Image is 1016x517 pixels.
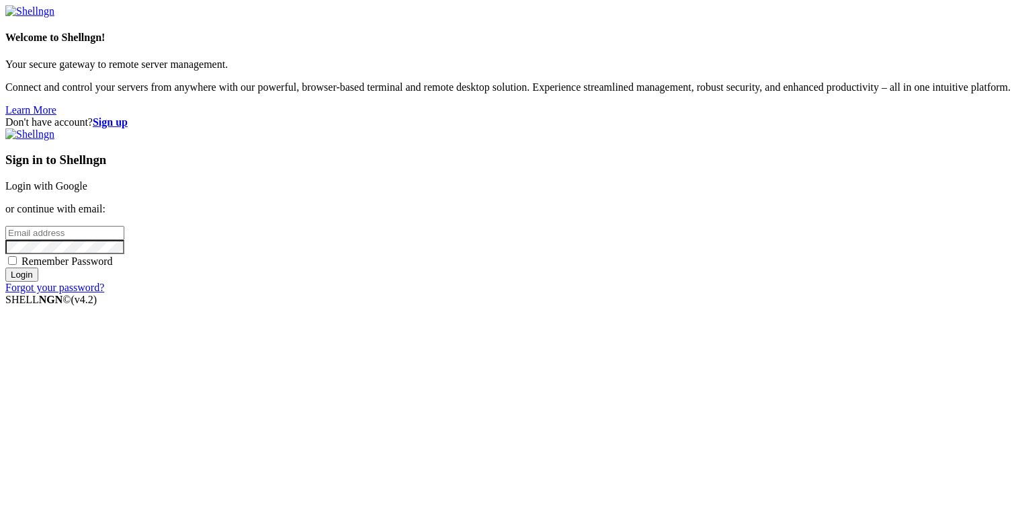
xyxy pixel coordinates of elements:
[5,226,124,240] input: Email address
[5,294,97,305] span: SHELL ©
[5,180,87,192] a: Login with Google
[5,203,1011,215] p: or continue with email:
[71,294,97,305] span: 4.2.0
[5,104,56,116] a: Learn More
[39,294,63,305] b: NGN
[5,5,54,17] img: Shellngn
[5,81,1011,93] p: Connect and control your servers from anywhere with our powerful, browser-based terminal and remo...
[5,116,1011,128] div: Don't have account?
[22,255,113,267] span: Remember Password
[5,128,54,141] img: Shellngn
[5,268,38,282] input: Login
[93,116,128,128] a: Sign up
[5,32,1011,44] h4: Welcome to Shellngn!
[5,153,1011,167] h3: Sign in to Shellngn
[8,256,17,265] input: Remember Password
[5,58,1011,71] p: Your secure gateway to remote server management.
[5,282,104,293] a: Forgot your password?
